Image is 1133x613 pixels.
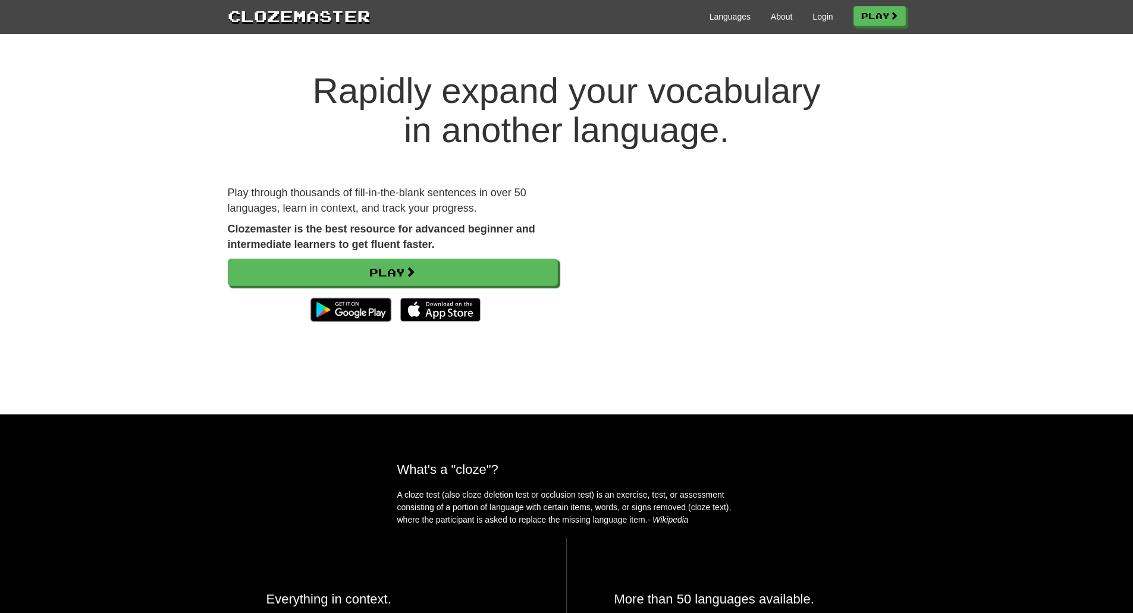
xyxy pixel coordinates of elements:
em: - Wikipedia [648,515,689,524]
a: Languages [710,11,751,23]
img: Get it on Google Play [305,292,397,328]
a: Play [228,259,558,286]
h2: What's a "cloze"? [397,462,736,477]
p: A cloze test (also cloze deletion test or occlusion test) is an exercise, test, or assessment con... [397,489,736,526]
strong: Clozemaster is the best resource for advanced beginner and intermediate learners to get fluent fa... [228,223,535,250]
h2: More than 50 languages available. [614,592,867,606]
img: Download_on_the_App_Store_Badge_US-UK_135x40-25178aeef6eb6b83b96f5f2d004eda3bffbb37122de64afbaef7... [400,298,481,322]
a: Play [853,6,906,26]
a: Login [812,11,833,23]
a: Clozemaster [228,5,371,27]
a: About [771,11,793,23]
h2: Everything in context. [266,592,519,606]
p: Play through thousands of fill-in-the-blank sentences in over 50 languages, learn in context, and... [228,186,558,216]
